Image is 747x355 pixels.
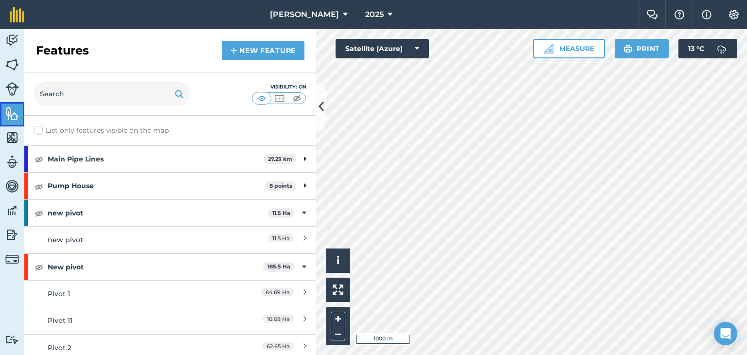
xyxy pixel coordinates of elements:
div: Visibility: On [252,83,306,91]
img: svg+xml;base64,PHN2ZyB4bWxucz0iaHR0cDovL3d3dy53My5vcmcvMjAwMC9zdmciIHdpZHRoPSI1NiIgaGVpZ2h0PSI2MC... [5,106,19,121]
a: new pivot11.5 Ha [24,226,316,253]
img: svg+xml;base64,PD94bWwgdmVyc2lvbj0iMS4wIiBlbmNvZGluZz0idXRmLTgiPz4KPCEtLSBHZW5lcmF0b3I6IEFkb2JlIE... [5,203,19,218]
span: 11.5 Ha [268,234,294,242]
img: Four arrows, one pointing top left, one top right, one bottom right and the last bottom left [333,284,343,295]
strong: 27.23 km [268,156,292,162]
img: Two speech bubbles overlapping with the left bubble in the forefront [646,10,658,19]
div: new pivot [48,234,220,245]
img: svg+xml;base64,PHN2ZyB4bWxucz0iaHR0cDovL3d3dy53My5vcmcvMjAwMC9zdmciIHdpZHRoPSIxNyIgaGVpZ2h0PSIxNy... [702,9,711,20]
div: Pivot 2 [48,342,220,353]
img: svg+xml;base64,PHN2ZyB4bWxucz0iaHR0cDovL3d3dy53My5vcmcvMjAwMC9zdmciIHdpZHRoPSI1MCIgaGVpZ2h0PSI0MC... [273,93,285,103]
span: 64.69 Ha [261,288,294,296]
button: 13 °C [678,39,737,58]
div: Pivot 1 [48,288,220,299]
div: new pivot11.5 Ha [24,200,316,226]
label: List only features visible on the map [34,125,169,136]
strong: 11.5 Ha [272,210,290,216]
img: svg+xml;base64,PHN2ZyB4bWxucz0iaHR0cDovL3d3dy53My5vcmcvMjAwMC9zdmciIHdpZHRoPSIxOCIgaGVpZ2h0PSIyNC... [35,153,43,165]
a: New feature [222,41,304,60]
span: [PERSON_NAME] [270,9,339,20]
img: svg+xml;base64,PD94bWwgdmVyc2lvbj0iMS4wIiBlbmNvZGluZz0idXRmLTgiPz4KPCEtLSBHZW5lcmF0b3I6IEFkb2JlIE... [712,39,731,58]
img: A question mark icon [674,10,685,19]
img: svg+xml;base64,PD94bWwgdmVyc2lvbj0iMS4wIiBlbmNvZGluZz0idXRmLTgiPz4KPCEtLSBHZW5lcmF0b3I6IEFkb2JlIE... [5,228,19,242]
img: svg+xml;base64,PD94bWwgdmVyc2lvbj0iMS4wIiBlbmNvZGluZz0idXRmLTgiPz4KPCEtLSBHZW5lcmF0b3I6IEFkb2JlIE... [5,155,19,169]
h2: Features [36,43,89,58]
button: Measure [533,39,605,58]
strong: new pivot [48,200,268,226]
img: fieldmargin Logo [10,7,24,22]
button: i [326,248,350,273]
img: A cog icon [728,10,740,19]
div: Open Intercom Messenger [714,322,737,345]
a: Pivot 1110.08 Ha [24,307,316,334]
img: svg+xml;base64,PHN2ZyB4bWxucz0iaHR0cDovL3d3dy53My5vcmcvMjAwMC9zdmciIHdpZHRoPSI1NiIgaGVpZ2h0PSI2MC... [5,57,19,72]
a: Pivot 164.69 Ha [24,280,316,307]
button: Satellite (Azure) [336,39,429,58]
img: Ruler icon [544,44,553,53]
strong: 8 points [269,182,292,189]
span: 62.65 Ha [262,342,294,350]
div: New pivot185.5 Ha [24,254,316,280]
img: svg+xml;base64,PD94bWwgdmVyc2lvbj0iMS4wIiBlbmNvZGluZz0idXRmLTgiPz4KPCEtLSBHZW5lcmF0b3I6IEFkb2JlIE... [5,252,19,266]
img: svg+xml;base64,PHN2ZyB4bWxucz0iaHR0cDovL3d3dy53My5vcmcvMjAwMC9zdmciIHdpZHRoPSIxOSIgaGVpZ2h0PSIyNC... [623,43,633,54]
div: Pump House8 points [24,173,316,199]
div: Main Pipe Lines27.23 km [24,146,316,172]
span: 10.08 Ha [263,315,294,323]
img: svg+xml;base64,PHN2ZyB4bWxucz0iaHR0cDovL3d3dy53My5vcmcvMjAwMC9zdmciIHdpZHRoPSI1MCIgaGVpZ2h0PSI0MC... [256,93,268,103]
strong: New pivot [48,254,263,280]
img: svg+xml;base64,PD94bWwgdmVyc2lvbj0iMS4wIiBlbmNvZGluZz0idXRmLTgiPz4KPCEtLSBHZW5lcmF0b3I6IEFkb2JlIE... [5,179,19,194]
button: + [331,312,345,326]
span: i [337,254,339,266]
strong: Pump House [48,173,265,199]
button: – [331,326,345,340]
strong: Main Pipe Lines [48,146,264,172]
img: svg+xml;base64,PHN2ZyB4bWxucz0iaHR0cDovL3d3dy53My5vcmcvMjAwMC9zdmciIHdpZHRoPSIxNCIgaGVpZ2h0PSIyNC... [231,45,237,56]
img: svg+xml;base64,PHN2ZyB4bWxucz0iaHR0cDovL3d3dy53My5vcmcvMjAwMC9zdmciIHdpZHRoPSI1NiIgaGVpZ2h0PSI2MC... [5,130,19,145]
img: svg+xml;base64,PD94bWwgdmVyc2lvbj0iMS4wIiBlbmNvZGluZz0idXRmLTgiPz4KPCEtLSBHZW5lcmF0b3I6IEFkb2JlIE... [5,82,19,96]
img: svg+xml;base64,PD94bWwgdmVyc2lvbj0iMS4wIiBlbmNvZGluZz0idXRmLTgiPz4KPCEtLSBHZW5lcmF0b3I6IEFkb2JlIE... [5,335,19,344]
img: svg+xml;base64,PD94bWwgdmVyc2lvbj0iMS4wIiBlbmNvZGluZz0idXRmLTgiPz4KPCEtLSBHZW5lcmF0b3I6IEFkb2JlIE... [5,33,19,48]
div: Pivot 11 [48,315,220,326]
strong: 185.5 Ha [267,263,290,270]
img: svg+xml;base64,PHN2ZyB4bWxucz0iaHR0cDovL3d3dy53My5vcmcvMjAwMC9zdmciIHdpZHRoPSIxOSIgaGVpZ2h0PSIyNC... [175,88,184,100]
img: svg+xml;base64,PHN2ZyB4bWxucz0iaHR0cDovL3d3dy53My5vcmcvMjAwMC9zdmciIHdpZHRoPSI1MCIgaGVpZ2h0PSI0MC... [291,93,303,103]
span: 2025 [365,9,384,20]
img: svg+xml;base64,PHN2ZyB4bWxucz0iaHR0cDovL3d3dy53My5vcmcvMjAwMC9zdmciIHdpZHRoPSIxOCIgaGVpZ2h0PSIyNC... [35,180,43,192]
img: svg+xml;base64,PHN2ZyB4bWxucz0iaHR0cDovL3d3dy53My5vcmcvMjAwMC9zdmciIHdpZHRoPSIxOCIgaGVpZ2h0PSIyNC... [35,261,43,273]
img: svg+xml;base64,PHN2ZyB4bWxucz0iaHR0cDovL3d3dy53My5vcmcvMjAwMC9zdmciIHdpZHRoPSIxOCIgaGVpZ2h0PSIyNC... [35,207,43,219]
span: 13 ° C [688,39,704,58]
input: Search [34,82,190,106]
button: Print [615,39,669,58]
